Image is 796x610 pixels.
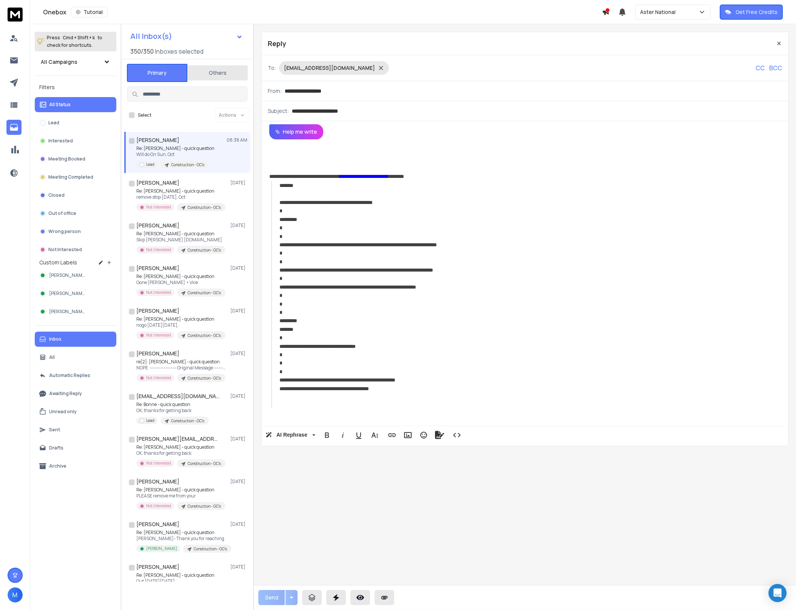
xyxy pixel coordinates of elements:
[417,428,431,443] button: Emoticons
[136,392,219,400] h1: [EMAIL_ADDRESS][DOMAIN_NAME]
[35,206,116,221] button: Out of office
[35,404,116,419] button: Unread only
[8,587,23,602] button: M
[35,115,116,130] button: Lead
[49,309,86,315] span: [PERSON_NAME]
[49,336,62,342] p: Inbox
[136,307,179,315] h1: [PERSON_NAME]
[188,247,221,253] p: Construction - GC's
[146,460,171,466] p: Not Interested
[49,290,86,297] span: [PERSON_NAME]
[136,151,214,158] p: Will do On Sun, Oct
[35,97,116,112] button: All Status
[136,273,225,280] p: Re: [PERSON_NAME] - quick question
[49,409,77,415] p: Unread only
[35,422,116,437] button: Sent
[230,521,247,527] p: [DATE]
[43,7,602,17] div: Onebox
[49,272,86,278] span: [PERSON_NAME]
[49,354,55,360] p: All
[127,64,187,82] button: Primary
[450,428,464,443] button: Code View
[385,428,399,443] button: Insert Link (⌘K)
[136,408,209,414] p: OK, thanks for getting back
[136,530,227,536] p: Re: [PERSON_NAME] - quick question
[35,170,116,185] button: Meeting Completed
[264,428,317,443] button: AI Rephrase
[188,503,221,509] p: Construction - GC's
[136,493,225,499] p: PLEASE remove me from your
[268,38,286,49] p: Reply
[49,102,71,108] p: All Status
[146,290,171,295] p: Not Interested
[35,151,116,167] button: Meeting Booked
[736,8,777,16] p: Get Free Credits
[336,428,350,443] button: Italic (⌘I)
[230,308,247,314] p: [DATE]
[352,428,366,443] button: Underline (⌘U)
[136,450,225,456] p: OK, thanks for getting back
[136,365,227,371] p: NOPE ----------------------- Original Message ----------------------- From: "[PERSON_NAME]"
[47,34,102,49] p: Press to check for shortcuts.
[769,63,782,73] p: BCC
[136,563,179,571] h1: [PERSON_NAME]
[49,391,82,397] p: Awaiting Reply
[49,427,60,433] p: Sent
[187,65,248,81] button: Others
[268,87,282,95] p: From:
[367,428,382,443] button: More Text
[49,445,63,451] p: Drafts
[35,440,116,456] button: Drafts
[146,247,171,253] p: Not Interested
[188,461,221,466] p: Construction - GC's
[136,444,225,450] p: Re: [PERSON_NAME] - quick question
[136,578,225,584] p: Out [DATE][DATE],
[136,237,225,243] p: Skip [PERSON_NAME] [DOMAIN_NAME]
[136,136,179,144] h1: [PERSON_NAME]
[768,584,787,602] div: Open Intercom Messenger
[146,204,171,210] p: Not Interested
[230,180,247,186] p: [DATE]
[62,33,96,42] span: Cmd + Shift + k
[230,436,247,442] p: [DATE]
[136,264,179,272] h1: [PERSON_NAME]
[35,82,116,93] h3: Filters
[35,54,116,69] button: All Campaigns
[136,179,179,187] h1: [PERSON_NAME]
[146,162,154,167] p: Lead
[48,229,81,235] p: Wrong person
[320,428,334,443] button: Bold (⌘B)
[284,64,375,72] p: [EMAIL_ADDRESS][DOMAIN_NAME]
[71,7,108,17] button: Tutorial
[155,47,204,56] h3: Inboxes selected
[171,162,204,168] p: Construction - GC's
[146,546,177,551] p: [PERSON_NAME]
[136,280,225,286] p: Gone [PERSON_NAME] • Vice
[48,174,93,180] p: Meeting Completed
[136,520,179,528] h1: [PERSON_NAME]
[35,242,116,257] button: Not Interested
[230,351,247,357] p: [DATE]
[136,222,179,229] h1: [PERSON_NAME]
[138,112,151,118] label: Select
[35,268,116,283] button: [PERSON_NAME]
[194,546,227,552] p: Construction - GC's
[230,222,247,229] p: [DATE]
[432,428,447,443] button: Signature
[35,304,116,319] button: [PERSON_NAME]
[35,350,116,365] button: All
[136,350,179,357] h1: [PERSON_NAME]
[136,145,214,151] p: Re: [PERSON_NAME] - quick question
[48,192,65,198] p: Closed
[230,393,247,399] p: [DATE]
[35,386,116,401] button: Awaiting Reply
[136,435,219,443] h1: [PERSON_NAME][EMAIL_ADDRESS][PERSON_NAME][DOMAIN_NAME]
[720,5,783,20] button: Get Free Credits
[136,478,179,485] h1: [PERSON_NAME]
[146,503,171,509] p: Not Interested
[35,332,116,347] button: Inbox
[136,188,225,194] p: Re: [PERSON_NAME] - quick question
[49,463,66,469] p: Archive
